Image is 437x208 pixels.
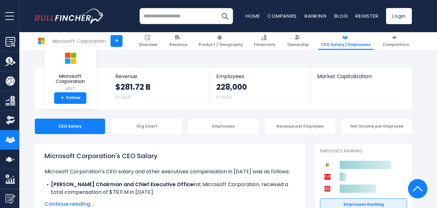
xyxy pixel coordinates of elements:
a: Home [246,13,260,19]
span: Financials [254,42,275,47]
a: Financials [251,32,278,50]
a: Register [355,13,378,19]
a: Login [386,8,412,24]
span: Ownership [287,42,309,47]
a: Market Capitalization [311,68,411,90]
a: Ownership [284,32,312,50]
strong: + [61,95,64,101]
button: Search [217,8,233,24]
span: Continue reading... [44,200,296,208]
a: Ranking [305,13,326,19]
a: +Follow [54,92,86,104]
small: FY 2025 [115,95,131,100]
span: Overview [139,42,158,47]
a: Competitors [380,32,412,50]
a: Product / Geography [196,32,246,50]
small: MSFT [50,86,91,92]
li: at Microsoft Corporation, received a total compensation of $79.11 M in [DATE]. [44,181,296,196]
h1: Microsoft Corporation's CEO Salary [44,151,296,161]
b: [PERSON_NAME] Chairman and Chief Executive Officer [51,181,196,188]
img: Oracle Corporation competitors logo [323,185,332,193]
span: Microsoft Corporation [50,74,91,84]
img: MSFT logo [59,47,82,69]
p: Microsoft Corporation's CEO salary and other executives compensation in [DATE] was as follows: [44,168,296,176]
div: Revenue per Employee [265,119,335,134]
span: Competitors [383,42,409,47]
img: Adobe competitors logo [323,173,332,181]
img: Microsoft Corporation competitors logo [323,161,332,169]
div: CEO Salary [35,119,105,134]
a: Microsoft Corporation MSFT [49,47,91,92]
a: Blog [334,13,348,19]
span: Revenue [170,42,187,47]
img: MSFT logo [35,35,47,47]
span: Market Capitalization [317,73,405,79]
small: FY 2025 [216,95,232,100]
div: Net Income per Employee [342,119,412,134]
img: Ownership [5,115,15,125]
a: Overview [136,32,160,50]
a: Revenue $281.72 B FY 2025 [109,68,210,109]
div: Employees [188,119,258,134]
a: Companies [267,13,297,19]
a: Employees 228,000 FY 2025 [210,68,310,109]
div: Microsoft Corporation [53,37,106,45]
strong: $281.72 B [115,82,151,92]
img: bullfincher logo [35,9,104,23]
span: Employees [216,73,304,79]
p: Employees Ranking [320,149,407,154]
span: Product / Geography [199,42,243,47]
a: Revenue [167,32,190,50]
a: + [111,35,122,47]
a: CEO Salary / Employees [318,32,374,50]
span: Revenue [115,73,203,79]
a: Go to homepage [35,9,104,23]
span: CEO Salary / Employees [321,42,371,47]
strong: 228,000 [216,82,247,92]
div: Org Chart [112,119,182,134]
